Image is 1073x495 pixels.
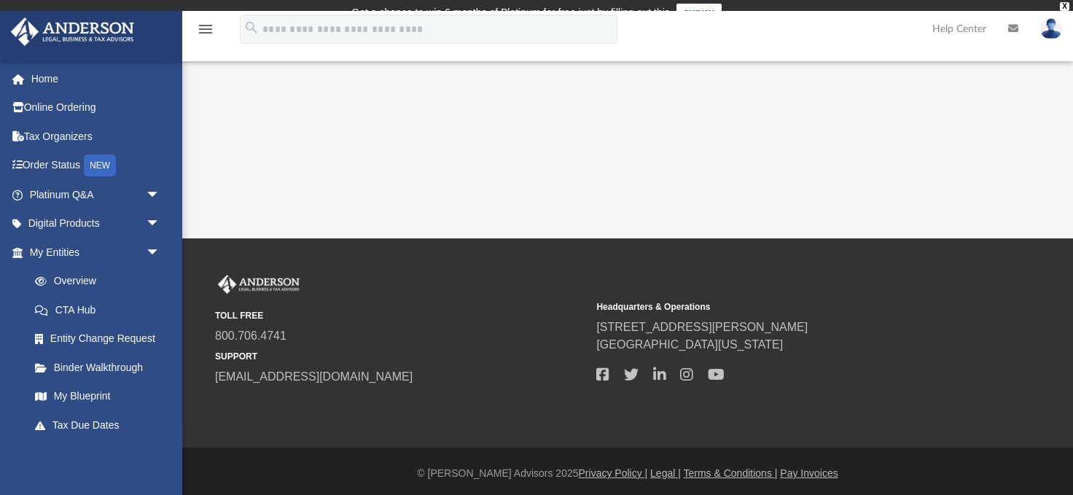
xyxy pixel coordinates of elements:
a: Platinum Q&Aarrow_drop_down [10,180,182,209]
div: © [PERSON_NAME] Advisors 2025 [182,466,1073,481]
div: close [1060,2,1069,11]
small: Headquarters & Operations [596,300,967,313]
a: Pay Invoices [780,467,838,479]
a: 800.706.4741 [215,330,286,342]
img: Anderson Advisors Platinum Portal [215,275,303,294]
img: Anderson Advisors Platinum Portal [7,17,138,46]
div: NEW [84,155,116,176]
a: Tax Due Dates [20,410,182,440]
a: CTA Hub [20,295,182,324]
a: Digital Productsarrow_drop_down [10,209,182,238]
a: Entity Change Request [20,324,182,354]
span: arrow_drop_down [146,440,175,469]
small: TOLL FREE [215,309,586,322]
a: [GEOGRAPHIC_DATA][US_STATE] [596,338,783,351]
a: Home [10,64,182,93]
a: My Blueprint [20,382,175,411]
a: survey [676,4,722,21]
a: [STREET_ADDRESS][PERSON_NAME] [596,321,808,333]
a: My [PERSON_NAME] Teamarrow_drop_down [10,440,175,486]
a: My Entitiesarrow_drop_down [10,238,182,267]
a: menu [197,28,214,38]
span: arrow_drop_down [146,209,175,239]
a: Privacy Policy | [579,467,648,479]
img: User Pic [1040,18,1062,39]
a: Order StatusNEW [10,151,182,181]
span: arrow_drop_down [146,180,175,210]
small: SUPPORT [215,350,586,363]
span: arrow_drop_down [146,238,175,268]
div: Get a chance to win 6 months of Platinum for free just by filling out this [351,4,670,21]
a: Legal | [650,467,681,479]
a: Online Ordering [10,93,182,122]
a: Tax Organizers [10,122,182,151]
a: Binder Walkthrough [20,353,182,382]
a: Overview [20,267,182,296]
a: Terms & Conditions | [684,467,778,479]
i: search [243,20,260,36]
i: menu [197,20,214,38]
a: [EMAIL_ADDRESS][DOMAIN_NAME] [215,370,413,383]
